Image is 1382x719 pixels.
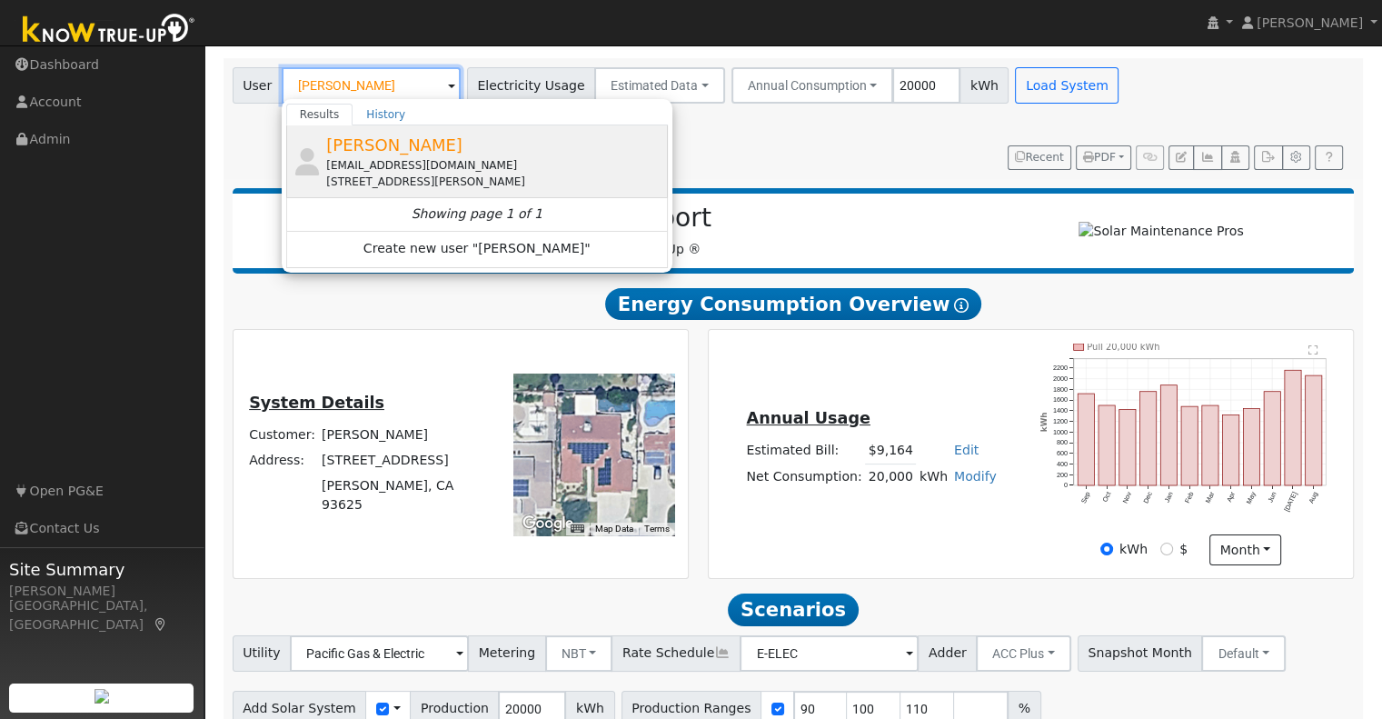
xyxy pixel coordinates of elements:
[1244,408,1260,485] rect: onclick=""
[1246,490,1258,505] text: May
[1076,145,1131,171] button: PDF
[1203,405,1219,485] rect: onclick=""
[468,635,546,672] span: Metering
[1053,374,1068,383] text: 2000
[595,523,633,535] button: Map Data
[1053,364,1068,372] text: 2200
[1168,145,1194,171] button: Edit User
[518,512,578,535] img: Google
[1182,406,1198,485] rect: onclick=""
[1100,543,1113,555] input: kWh
[1163,491,1175,504] text: Jan
[326,135,462,155] span: [PERSON_NAME]
[1099,405,1115,485] rect: onclick=""
[1193,145,1221,171] button: Multi-Series Graph
[1079,491,1092,505] text: Sep
[1053,428,1068,436] text: 1000
[1160,543,1173,555] input: $
[251,203,968,234] h2: Scenario Report
[731,67,894,104] button: Annual Consumption
[728,594,858,626] span: Scenarios
[14,10,204,51] img: Know True-Up
[246,448,319,474] td: Address:
[412,205,542,224] i: Showing page 1 of 1
[605,288,981,321] span: Energy Consumption Overview
[1040,412,1049,432] text: kWh
[290,635,469,672] input: Select a Utility
[249,394,384,412] u: System Details
[1121,490,1134,504] text: Nov
[1315,145,1343,171] a: Help Link
[1140,391,1157,485] rect: onclick=""
[976,635,1071,672] button: ACC Plus
[743,438,865,464] td: Estimated Bill:
[1057,471,1068,479] text: 200
[1057,449,1068,457] text: 600
[94,689,109,704] img: retrieve
[916,464,950,490] td: kWh
[1008,145,1071,171] button: Recent
[954,298,969,313] i: Show Help
[1078,635,1203,672] span: Snapshot Month
[319,474,489,518] td: [PERSON_NAME], CA 93625
[9,596,194,634] div: [GEOGRAPHIC_DATA], [GEOGRAPHIC_DATA]
[1053,395,1068,404] text: 1600
[1161,384,1178,485] rect: onclick=""
[959,67,1009,104] span: kWh
[1221,145,1249,171] button: Login As
[1053,384,1068,393] text: 1800
[1179,540,1188,559] label: $
[518,512,578,535] a: Open this area in Google Maps (opens a new window)
[1057,460,1068,468] text: 400
[353,104,419,125] a: History
[1226,490,1238,504] text: Apr
[319,423,489,448] td: [PERSON_NAME]
[1053,406,1068,414] text: 1400
[865,438,916,464] td: $9,164
[1286,370,1302,485] rect: onclick=""
[467,67,595,104] span: Electricity Usage
[740,635,919,672] input: Select a Rate Schedule
[1101,491,1113,504] text: Oct
[545,635,613,672] button: NBT
[363,239,591,260] span: Create new user "[PERSON_NAME]"
[1308,491,1321,505] text: Aug
[1079,222,1243,241] img: Solar Maintenance Pros
[1184,491,1196,504] text: Feb
[1257,15,1363,30] span: [PERSON_NAME]
[1307,375,1323,485] rect: onclick=""
[282,67,461,104] input: Select a User
[326,174,663,190] div: [STREET_ADDRESS][PERSON_NAME]
[1282,145,1310,171] button: Settings
[233,67,283,104] span: User
[286,104,353,125] a: Results
[1053,417,1068,425] text: 1200
[1223,414,1239,485] rect: onclick=""
[1201,635,1286,672] button: Default
[644,524,670,534] a: Terms (opens in new tab)
[743,464,865,490] td: Net Consumption:
[319,448,489,474] td: [STREET_ADDRESS]
[1057,438,1068,446] text: 800
[242,203,978,259] div: Powered by Know True-Up ®
[1119,540,1148,559] label: kWh
[9,582,194,601] div: [PERSON_NAME]
[9,557,194,582] span: Site Summary
[954,469,997,484] a: Modify
[246,423,319,448] td: Customer:
[233,635,292,672] span: Utility
[1064,481,1068,489] text: 0
[153,617,169,632] a: Map
[1078,394,1094,485] rect: onclick=""
[1205,490,1218,504] text: Mar
[746,409,870,427] u: Annual Usage
[1209,534,1281,565] button: month
[571,523,583,535] button: Keyboard shortcuts
[954,443,979,457] a: Edit
[918,635,977,672] span: Adder
[865,464,916,490] td: 20,000
[1267,491,1278,504] text: Jun
[326,157,663,174] div: [EMAIL_ADDRESS][DOMAIN_NAME]
[1142,490,1155,504] text: Dec
[1119,409,1136,485] rect: onclick=""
